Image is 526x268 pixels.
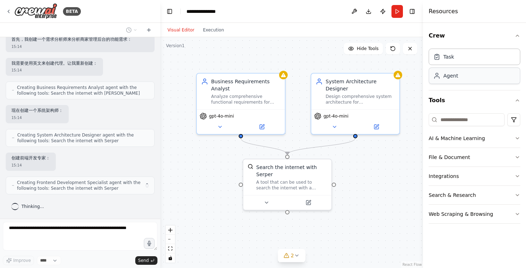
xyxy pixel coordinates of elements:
div: Version 1 [166,43,185,49]
div: Business Requirements AnalystAnalyze comprehensive functional requirements for {business_type} me... [196,73,286,135]
span: gpt-4o-mini [209,113,234,119]
span: Improve [13,258,31,263]
div: Design comprehensive system architecture for {business_type} merchant management backend, includi... [326,94,395,105]
button: Open in side panel [242,123,282,131]
span: Hide Tools [357,46,379,51]
div: 15:14 [11,68,97,73]
div: 15:14 [11,44,149,49]
div: React Flow controls [166,225,175,263]
button: AI & Machine Learning [429,129,520,148]
nav: breadcrumb [186,8,223,15]
button: Improve [3,256,34,265]
div: Search the internet with Serper [256,164,327,178]
img: SerperDevTool [248,164,253,169]
button: zoom in [166,225,175,235]
p: 首先，我创建一个需求分析师来分析商家管理后台的功能需求： [11,37,149,43]
div: Agent [443,72,458,79]
g: Edge from 6e16625d-9980-40fa-a93b-a400f68ccce2 to ea410ebd-9454-44da-aebb-534b3786120c [284,138,359,155]
div: BETA [63,7,81,16]
a: React Flow attribution [403,263,422,267]
div: SerperDevToolSearch the internet with SerperA tool that can be used to search the internet with a... [243,159,332,210]
span: gpt-4o-mini [323,113,349,119]
button: Hide Tools [344,43,383,54]
button: Execution [199,26,228,34]
button: Search & Research [429,186,520,204]
span: Creating Frontend Development Specialist agent with the following tools: Search the internet with... [17,180,141,191]
div: Crew [429,46,520,90]
div: A tool that can be used to search the internet with a search_query. Supports different search typ... [256,179,327,191]
span: Creating System Architecture Designer agent with the following tools: Search the internet with Se... [17,132,148,144]
button: Web Scraping & Browsing [429,205,520,223]
p: 我需要使用英文来创建代理。让我重新创建： [11,61,97,66]
div: Task [443,53,454,60]
div: Analyze comprehensive functional requirements for {business_type} merchant management backend sys... [211,94,281,105]
button: toggle interactivity [166,253,175,263]
img: Logo [14,3,57,19]
div: Business Requirements Analyst [211,78,281,92]
button: Tools [429,90,520,110]
span: Send [138,258,149,263]
h4: Resources [429,7,458,16]
button: zoom out [166,235,175,244]
div: System Architecture DesignerDesign comprehensive system architecture for {business_type} merchant... [311,73,400,135]
button: Open in side panel [356,123,396,131]
button: Start a new chat [143,26,155,34]
g: Edge from 37251c09-995d-4b6c-9048-01a7b17587d7 to ea410ebd-9454-44da-aebb-534b3786120c [237,138,291,155]
button: Hide left sidebar [165,6,175,16]
button: Integrations [429,167,520,185]
div: System Architecture Designer [326,78,395,92]
button: Crew [429,26,520,46]
div: 15:14 [11,115,63,120]
button: Visual Editor [163,26,199,34]
span: Thinking... [21,204,44,209]
div: Tools [429,110,520,229]
p: 创建前端开发专家： [11,155,50,161]
button: Click to speak your automation idea [144,238,155,249]
button: Switch to previous chat [123,26,140,34]
button: 2 [278,249,306,262]
button: File & Document [429,148,520,167]
p: 现在创建一个系统架构师： [11,108,63,114]
span: Creating Business Requirements Analyst agent with the following tools: Search the internet with [... [17,85,148,96]
div: 15:14 [11,163,50,168]
button: Send [135,256,157,265]
button: Open in side panel [288,198,328,207]
button: fit view [166,244,175,253]
button: Hide right sidebar [407,6,417,16]
span: 2 [291,252,294,259]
